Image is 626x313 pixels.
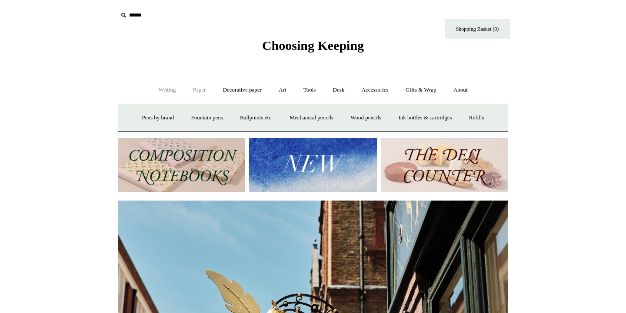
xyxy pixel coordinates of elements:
[282,106,341,129] a: Mechanical pencils
[118,138,245,192] img: 202302 Composition ledgers.jpg__PID:69722ee6-fa44-49dd-a067-31375e5d54ec
[262,38,364,53] span: Choosing Keeping
[296,79,324,102] a: Tools
[185,79,214,102] a: Paper
[461,106,492,129] a: Refills
[262,45,364,51] a: Choosing Keeping
[183,106,230,129] a: Fountain pens
[343,106,389,129] a: Wood pencils
[446,79,476,102] a: About
[398,79,444,102] a: Gifts & Wrap
[215,79,270,102] a: Decorative paper
[232,106,280,129] a: Ballpoints etc.
[325,79,353,102] a: Desk
[151,79,184,102] a: Writing
[390,106,460,129] a: Ink bottles & cartridges
[249,138,376,192] img: New.jpg__PID:f73bdf93-380a-4a35-bcfe-7823039498e1
[354,79,396,102] a: Accessories
[445,19,510,39] a: Shopping Basket (0)
[134,106,182,129] a: Pens by brand
[271,79,294,102] a: Art
[381,138,508,192] img: The Deli Counter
